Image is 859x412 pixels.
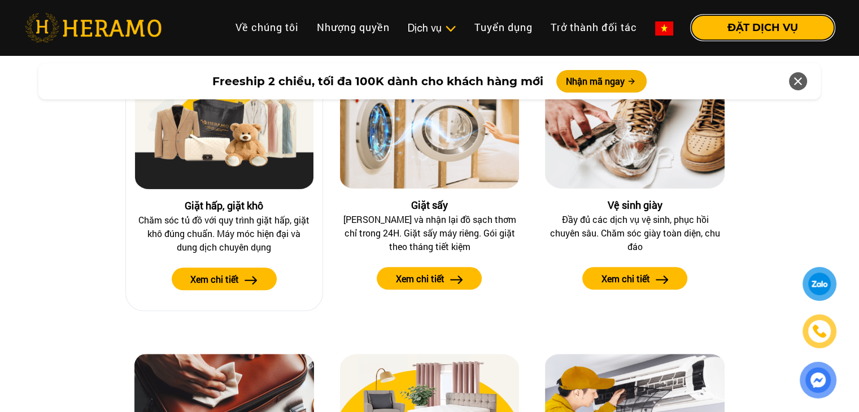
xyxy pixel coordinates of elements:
a: Vệ sinh giàyVệ sinh giàyĐầy đủ các dịch vụ vệ sinh, phục hồi chuyên sâu. Chăm sóc giày toàn diện,... [536,78,734,310]
a: Tuyển dụng [465,15,542,40]
label: Xem chi tiết [396,272,444,286]
a: Xem chi tiết arrow [135,268,313,290]
a: Nhượng quyền [308,15,399,40]
button: Xem chi tiết [172,268,277,290]
label: Xem chi tiết [190,273,239,286]
img: arrow [656,275,669,284]
a: Xem chi tiết arrow [340,267,520,290]
img: subToggleIcon [444,23,456,34]
img: heramo-logo.png [25,13,162,42]
div: Giặt hấp, giặt khô [135,198,313,213]
img: Giặt hấp, giặt khô [135,87,313,189]
div: [PERSON_NAME] và nhận lại đồ sạch thơm chỉ trong 24H. Giặt sấy máy riêng. Gói giặt theo tháng tiế... [343,213,517,253]
button: Xem chi tiết [377,267,482,290]
div: Giặt sấy [340,198,520,213]
div: Chăm sóc tủ đồ với quy trình giặt hấp, giặt khô đúng chuẩn. Máy móc hiện đại và dung dịch chuyên ... [138,213,311,254]
img: Giặt sấy [340,87,520,189]
a: ĐẶT DỊCH VỤ [682,23,834,33]
a: Giặt sấyGiặt sấy[PERSON_NAME] và nhận lại đồ sạch thơm chỉ trong 24H. Giặt sấy máy riêng. Gói giặ... [331,78,529,310]
div: Dịch vụ [408,20,456,36]
button: Xem chi tiết [582,267,687,290]
img: arrow [450,275,463,284]
button: Nhận mã ngay [556,70,647,93]
img: Vệ sinh giày [545,87,725,189]
div: Đầy đủ các dịch vụ vệ sinh, phục hồi chuyên sâu. Chăm sóc giày toàn diện, chu đáo [548,213,722,253]
a: Xem chi tiết arrow [545,267,725,290]
div: Vệ sinh giày [545,198,725,213]
span: Freeship 2 chiều, tối đa 100K dành cho khách hàng mới [212,73,543,90]
a: Giặt hấp, giặt khôGiặt hấp, giặt khôChăm sóc tủ đồ với quy trình giặt hấp, giặt khô đúng chuẩn. M... [125,78,323,311]
img: arrow [245,276,258,284]
label: Xem chi tiết [601,272,650,286]
button: ĐẶT DỊCH VỤ [691,15,834,40]
a: phone-icon [803,314,836,348]
a: Về chúng tôi [226,15,308,40]
img: phone-icon [813,325,826,338]
a: Trở thành đối tác [542,15,646,40]
img: vn-flag.png [655,21,673,36]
